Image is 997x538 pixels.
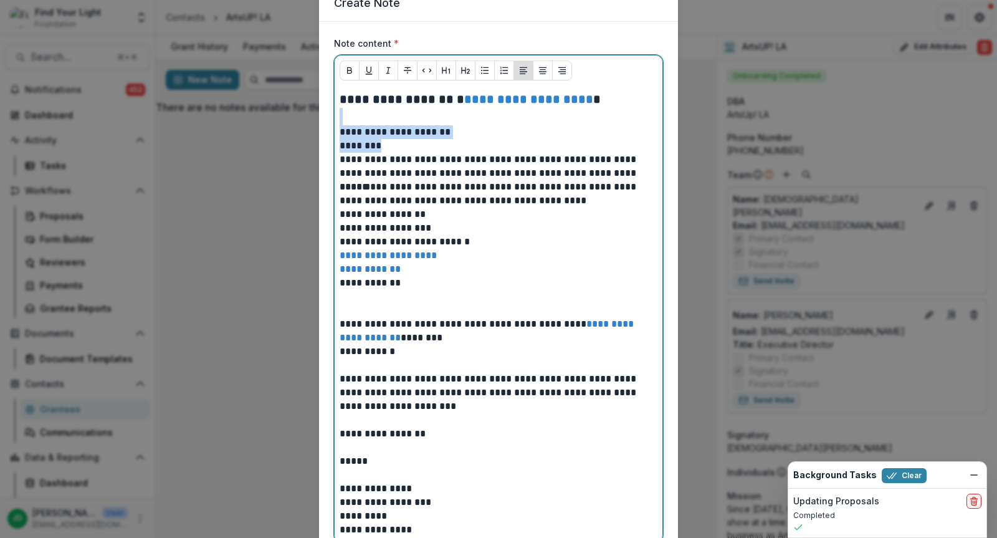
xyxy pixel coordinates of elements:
button: delete [966,494,981,509]
h2: Updating Proposals [793,496,879,507]
h2: Background Tasks [793,470,877,481]
button: Align Right [552,60,572,80]
button: Italicize [378,60,398,80]
button: Bold [340,60,360,80]
button: Clear [882,468,927,483]
button: Dismiss [966,468,981,483]
button: Ordered List [494,60,514,80]
button: Code [417,60,437,80]
button: Underline [359,60,379,80]
button: Heading 1 [436,60,456,80]
label: Note content [334,37,656,50]
button: Align Center [533,60,553,80]
button: Align Left [513,60,533,80]
p: Completed [793,510,981,521]
button: Bullet List [475,60,495,80]
button: Strike [398,60,417,80]
button: Heading 2 [456,60,475,80]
